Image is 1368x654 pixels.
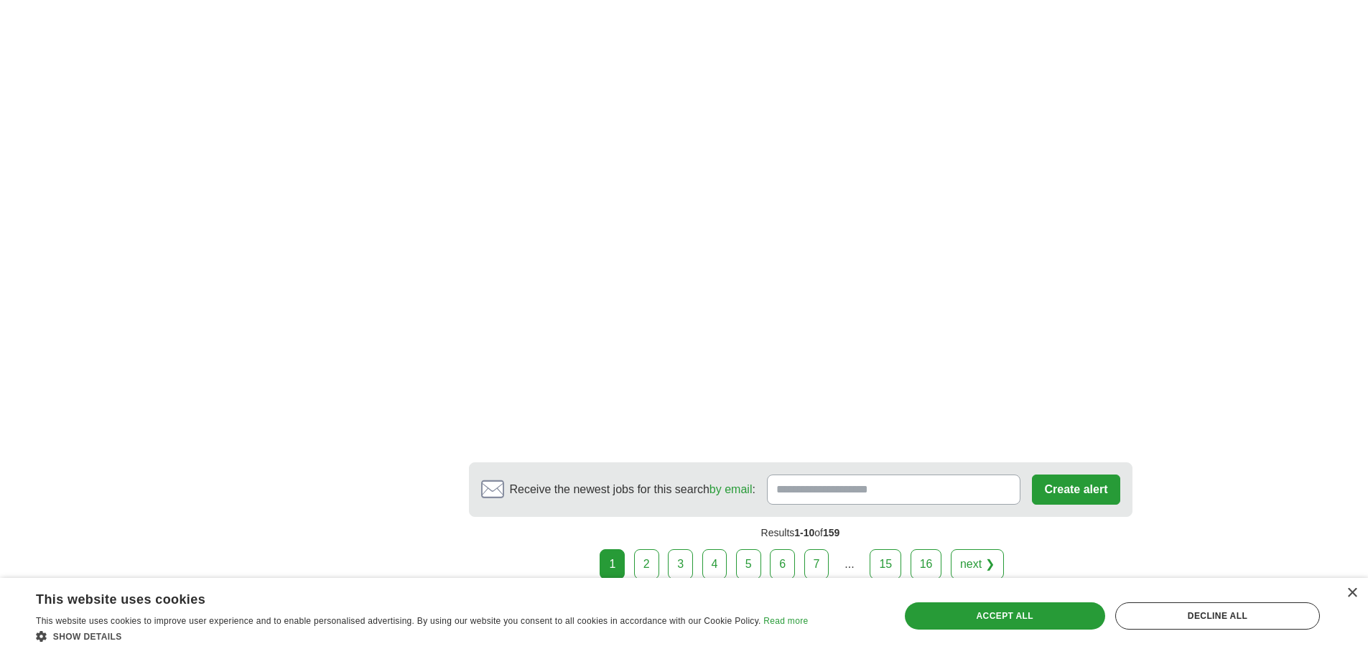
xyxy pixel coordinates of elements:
[36,616,761,626] span: This website uses cookies to improve user experience and to enable personalised advertising. By u...
[794,527,814,538] span: 1-10
[770,549,795,579] a: 6
[870,549,901,579] a: 15
[736,549,761,579] a: 5
[1115,602,1320,630] div: Decline all
[634,549,659,579] a: 2
[1346,588,1357,599] div: Close
[668,549,693,579] a: 3
[835,550,864,579] div: ...
[951,549,1004,579] a: next ❯
[469,517,1132,549] div: Results of
[36,629,808,643] div: Show details
[510,481,755,498] span: Receive the newest jobs for this search :
[823,527,839,538] span: 159
[702,549,727,579] a: 4
[763,616,808,626] a: Read more, opens a new window
[600,549,625,579] div: 1
[911,549,942,579] a: 16
[905,602,1105,630] div: Accept all
[804,549,829,579] a: 7
[1032,475,1120,505] button: Create alert
[36,587,772,608] div: This website uses cookies
[53,632,122,642] span: Show details
[709,483,753,495] a: by email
